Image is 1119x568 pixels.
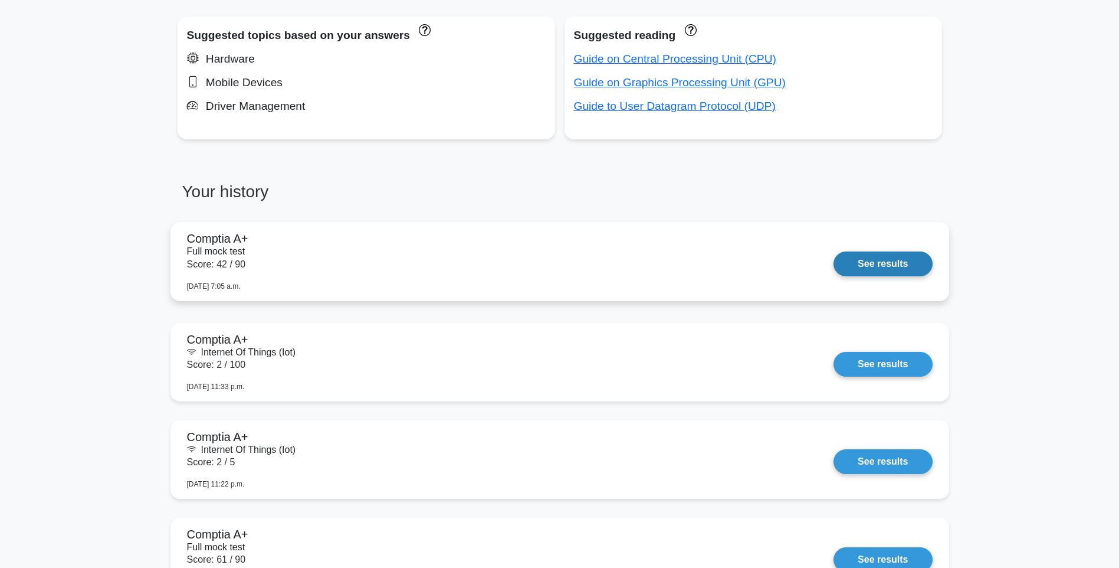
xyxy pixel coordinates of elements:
a: Guide to User Datagram Protocol (UDP) [574,100,776,112]
a: See results [833,352,932,377]
a: See results [833,252,932,276]
a: These topics have been answered less than 50% correct. Topics disapear when you answer questions ... [416,23,431,35]
div: Driver Management [187,97,546,116]
h3: Your history [178,182,553,211]
div: Suggested topics based on your answers [187,26,546,45]
a: Guide on Central Processing Unit (CPU) [574,53,776,65]
div: Mobile Devices [187,73,546,92]
div: Hardware [187,50,546,68]
div: Suggested reading [574,26,933,45]
a: See results [833,449,932,474]
a: Guide on Graphics Processing Unit (GPU) [574,76,786,89]
a: These concepts have been answered less than 50% correct. The guides disapear when you answer ques... [681,23,696,35]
